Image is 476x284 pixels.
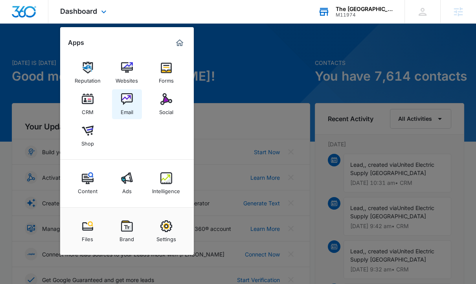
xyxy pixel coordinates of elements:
[336,12,393,18] div: account id
[119,232,134,242] div: Brand
[112,89,142,119] a: Email
[60,7,97,15] span: Dashboard
[156,232,176,242] div: Settings
[336,6,393,12] div: account name
[151,58,181,88] a: Forms
[73,168,103,198] a: Content
[121,105,133,115] div: Email
[73,89,103,119] a: CRM
[152,184,180,194] div: Intelligence
[151,168,181,198] a: Intelligence
[112,58,142,88] a: Websites
[112,168,142,198] a: Ads
[151,89,181,119] a: Social
[82,232,93,242] div: Files
[78,184,97,194] div: Content
[112,216,142,246] a: Brand
[173,37,186,49] a: Marketing 360® Dashboard
[68,39,84,46] h2: Apps
[82,105,94,115] div: CRM
[73,58,103,88] a: Reputation
[73,121,103,151] a: Shop
[116,74,138,84] div: Websites
[159,74,174,84] div: Forms
[73,216,103,246] a: Files
[75,74,101,84] div: Reputation
[81,136,94,147] div: Shop
[159,105,173,115] div: Social
[151,216,181,246] a: Settings
[122,184,132,194] div: Ads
